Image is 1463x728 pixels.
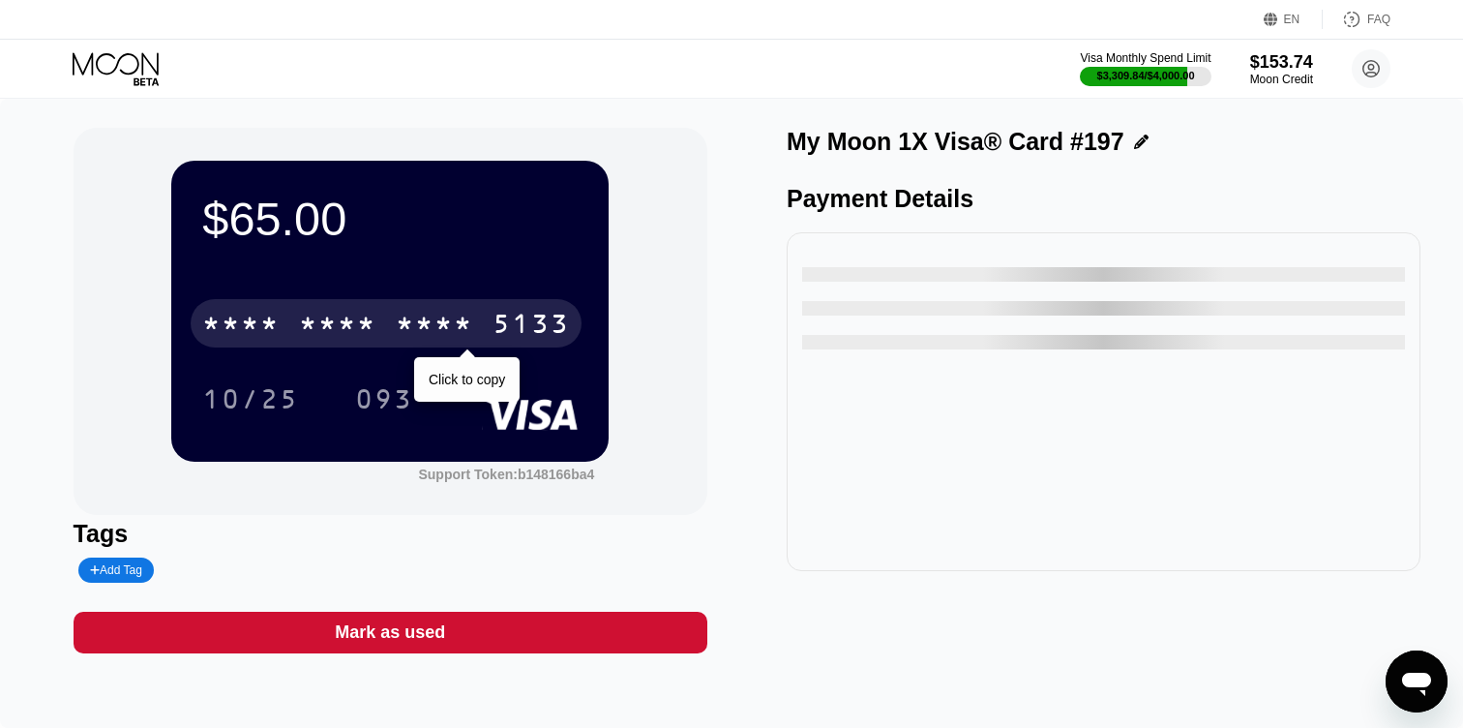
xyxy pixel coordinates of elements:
[74,520,707,548] div: Tags
[1264,10,1323,29] div: EN
[1097,70,1195,81] div: $3,309.84 / $4,000.00
[1323,10,1390,29] div: FAQ
[1284,13,1300,26] div: EN
[418,467,594,482] div: Support Token:b148166ba4
[787,185,1420,213] div: Payment Details
[493,311,570,342] div: 5133
[1250,52,1313,73] div: $153.74
[341,375,428,423] div: 093
[188,375,313,423] div: 10/25
[1080,51,1210,65] div: Visa Monthly Spend Limit
[429,372,505,387] div: Click to copy
[202,386,299,417] div: 10/25
[418,467,594,482] div: Support Token: b148166ba4
[787,128,1124,156] div: My Moon 1X Visa® Card #197
[202,192,578,246] div: $65.00
[1080,51,1210,86] div: Visa Monthly Spend Limit$3,309.84/$4,000.00
[78,558,154,583] div: Add Tag
[1386,651,1448,713] iframe: Кнопка, открывающая окно обмена сообщениями; идет разговор
[1250,73,1313,86] div: Moon Credit
[90,563,142,577] div: Add Tag
[355,386,413,417] div: 093
[74,612,707,653] div: Mark as used
[335,622,445,644] div: Mark as used
[1367,13,1390,26] div: FAQ
[1250,52,1313,86] div: $153.74Moon Credit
